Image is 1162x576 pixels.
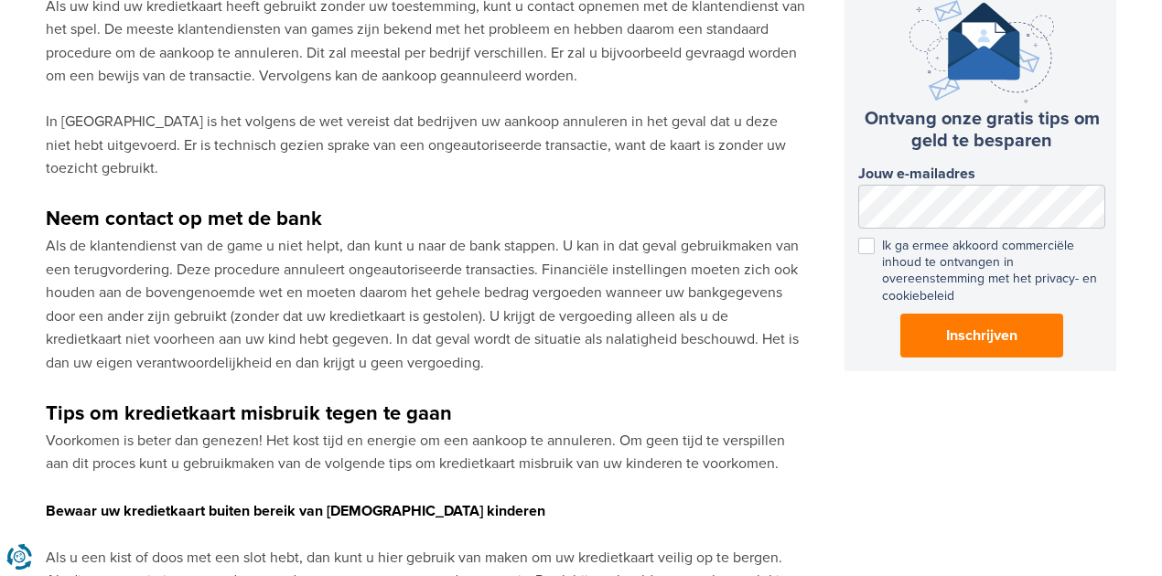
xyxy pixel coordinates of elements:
[46,430,805,476] p: Voorkomen is beter dan genezen! Het kost tijd en energie om een aankoop te annuleren. Om geen tij...
[845,415,1119,534] iframe: fb:page Facebook Social Plugin
[946,325,1017,347] span: Inschrijven
[858,108,1105,152] h3: Ontvang onze gratis tips om geld te besparen
[46,235,805,376] p: Als de klantendienst van de game u niet helpt, dan kunt u naar de bank stappen. U kan in dat geva...
[46,111,805,181] p: In [GEOGRAPHIC_DATA] is het volgens de wet vereist dat bedrijven uw aankoop annuleren in het geva...
[46,401,452,426] strong: Tips om kredietkaart misbruik tegen te gaan
[46,207,322,231] strong: Neem contact op met de bank
[46,502,545,520] strong: Bewaar uw kredietkaart buiten bereik van [DEMOGRAPHIC_DATA] kinderen
[858,238,1105,304] label: Ik ga ermee akkoord commerciële inhoud te ontvangen in overeenstemming met het privacy- en cookie...
[900,314,1063,357] button: Inschrijven
[858,165,1105,183] label: Jouw e-mailadres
